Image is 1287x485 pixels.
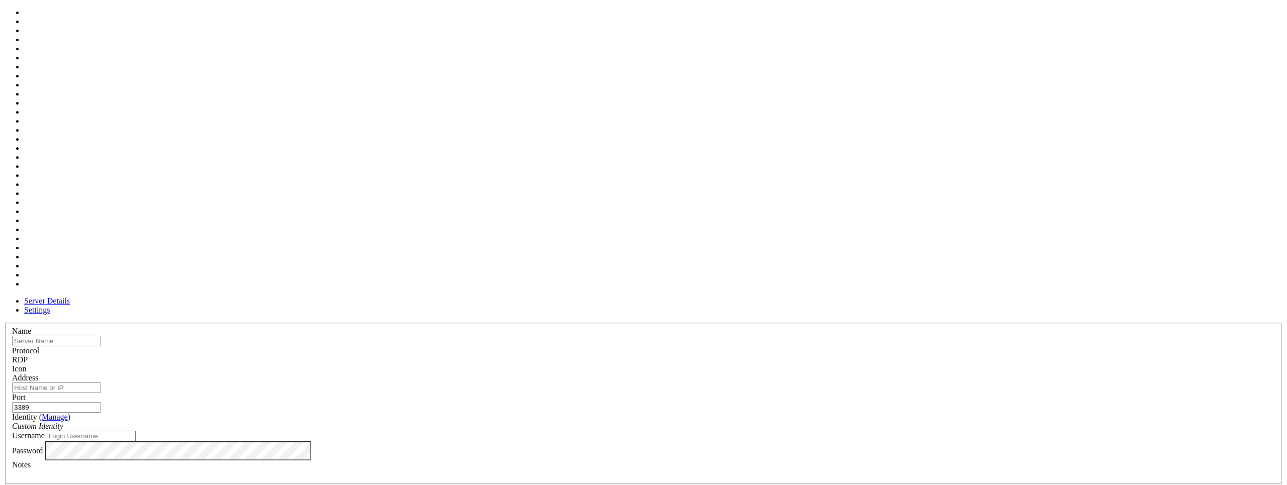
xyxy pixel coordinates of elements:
input: Host Name or IP [12,382,101,393]
label: Protocol [12,346,39,355]
label: Notes [12,460,31,469]
input: Port Number [12,402,101,413]
label: Password [12,446,43,454]
label: Icon [12,364,26,373]
label: Port [12,393,26,402]
div: Custom Identity [12,422,1275,431]
label: Username [12,431,45,440]
input: Server Name [12,336,101,346]
a: Settings [24,306,50,314]
i: Custom Identity [12,422,63,430]
input: Login Username [47,431,136,441]
label: Name [12,327,31,335]
span: RDP [12,355,28,364]
div: RDP [12,355,1275,364]
label: Identity [12,413,70,421]
label: Address [12,373,38,382]
a: Server Details [24,297,70,305]
span: ( ) [39,413,70,421]
a: Manage [42,413,68,421]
